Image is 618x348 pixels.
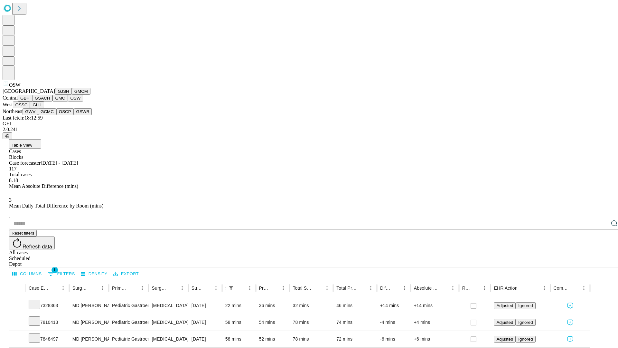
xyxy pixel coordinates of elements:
button: Menu [245,284,254,293]
button: Sort [471,284,480,293]
div: 2.0.241 [3,127,615,132]
div: 22 mins [225,297,253,314]
span: Ignored [518,303,533,308]
button: Ignored [516,336,535,343]
div: Resolved in EHR [462,285,471,291]
div: 32 mins [293,297,330,314]
div: [MEDICAL_DATA] (EGD), FLEXIBLE, TRANSORAL, WITH [MEDICAL_DATA] SINGLE OR MULTIPLE [152,331,185,347]
span: Adjusted [496,337,513,342]
button: Show filters [227,284,236,293]
button: Sort [357,284,366,293]
button: Adjusted [494,336,516,343]
button: Sort [570,284,579,293]
button: Menu [540,284,549,293]
div: -4 mins [380,314,407,331]
span: 1 [51,267,58,273]
button: Menu [366,284,375,293]
div: MD [PERSON_NAME] [PERSON_NAME] Md [72,297,106,314]
button: GMC [52,95,68,101]
button: Sort [129,284,138,293]
span: Central [3,95,18,101]
div: Surgery Name [152,285,168,291]
div: 52 mins [259,331,286,347]
button: Menu [211,284,220,293]
span: [GEOGRAPHIC_DATA] [3,88,55,94]
div: 7848497 [29,331,66,347]
button: Adjusted [494,302,516,309]
button: Sort [391,284,400,293]
span: Case forecaster [9,160,41,166]
button: OSW [68,95,83,101]
div: Surgery Date [192,285,202,291]
button: Menu [59,284,68,293]
span: @ [5,133,10,138]
button: GSACH [32,95,52,101]
button: Sort [518,284,527,293]
div: MD [PERSON_NAME] [PERSON_NAME] Md [72,314,106,331]
div: Total Predicted Duration [336,285,357,291]
div: Primary Service [112,285,128,291]
span: Mean Daily Total Difference by Room (mins) [9,203,103,208]
span: West [3,102,13,107]
button: Select columns [11,269,43,279]
div: 46 mins [336,297,374,314]
button: GBH [18,95,32,101]
button: GSWB [74,108,92,115]
button: Show filters [46,269,77,279]
button: GJSH [55,88,72,95]
div: MD [PERSON_NAME] [PERSON_NAME] Md [72,331,106,347]
button: Sort [314,284,323,293]
span: Total cases [9,172,32,177]
span: [DATE] - [DATE] [41,160,78,166]
button: Expand [13,300,22,312]
span: 117 [9,166,16,171]
button: Expand [13,334,22,345]
div: 36 mins [259,297,286,314]
div: [DATE] [192,314,219,331]
span: 8.18 [9,178,18,183]
div: 78 mins [293,314,330,331]
button: Menu [178,284,187,293]
div: [MEDICAL_DATA] (EGD), FLEXIBLE, TRANSORAL, WITH [MEDICAL_DATA] SINGLE OR MULTIPLE [152,314,185,331]
div: +6 mins [414,331,456,347]
button: Sort [50,284,59,293]
div: 74 mins [336,314,374,331]
button: Sort [270,284,279,293]
div: Scheduled In Room Duration [225,285,226,291]
button: Ignored [516,302,535,309]
span: Last fetch: 18:12:59 [3,115,43,121]
button: Sort [89,284,98,293]
div: Comments [554,285,570,291]
button: OSSC [13,101,30,108]
div: Predicted In Room Duration [259,285,269,291]
div: 72 mins [336,331,374,347]
div: Surgeon Name [72,285,89,291]
button: Export [112,269,140,279]
button: Menu [448,284,457,293]
button: @ [3,132,12,139]
button: GMCM [72,88,90,95]
button: Sort [439,284,448,293]
button: Sort [202,284,211,293]
button: Sort [169,284,178,293]
button: Menu [138,284,147,293]
button: Reset filters [9,230,37,237]
button: OSCP [56,108,74,115]
div: Difference [380,285,390,291]
button: Menu [400,284,409,293]
button: GWV [23,108,38,115]
span: Ignored [518,320,533,325]
button: Refresh data [9,237,55,249]
div: +14 mins [380,297,407,314]
div: Case Epic Id [29,285,49,291]
button: Sort [236,284,245,293]
span: Northeast [3,109,23,114]
button: Table View [9,139,41,149]
button: Menu [480,284,489,293]
div: -6 mins [380,331,407,347]
span: Adjusted [496,303,513,308]
div: +14 mins [414,297,456,314]
span: OSW [9,82,21,88]
span: Ignored [518,337,533,342]
div: [DATE] [192,297,219,314]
